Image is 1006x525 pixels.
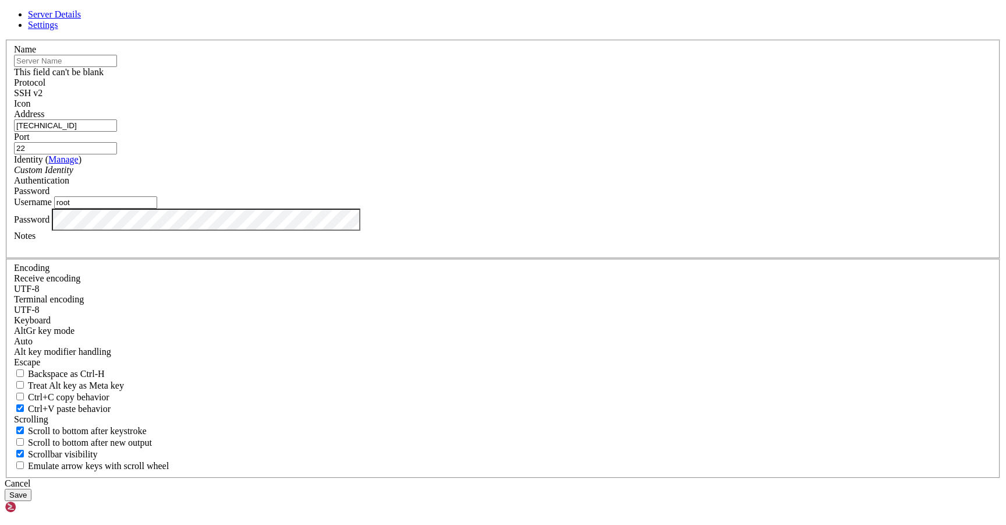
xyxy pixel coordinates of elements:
[14,119,117,132] input: Host Name or IP
[16,381,24,389] input: Treat Alt key as Meta key
[14,165,73,175] i: Custom Identity
[16,404,24,412] input: Ctrl+V paste behavior
[28,392,109,402] span: Ctrl+C copy behavior
[14,263,49,273] label: Encoding
[14,380,124,390] label: Whether the Alt key acts as a Meta key or as a distinct Alt key.
[14,305,40,315] span: UTF-8
[16,393,24,400] input: Ctrl+C copy behavior
[5,478,1001,489] div: Cancel
[14,132,30,142] label: Port
[14,449,98,459] label: The vertical scrollbar mode.
[16,461,24,469] input: Emulate arrow keys with scroll wheel
[14,284,40,294] span: UTF-8
[14,438,152,448] label: Scroll to bottom after new output.
[14,426,147,436] label: Whether to scroll to the bottom on any keystroke.
[14,98,30,108] label: Icon
[14,197,52,207] label: Username
[28,9,81,19] a: Server Details
[14,88,992,98] div: SSH v2
[28,404,111,414] span: Ctrl+V paste behavior
[14,231,36,241] label: Notes
[14,214,49,224] label: Password
[16,450,24,457] input: Scrollbar visibility
[28,369,105,379] span: Backspace as Ctrl-H
[14,326,75,336] label: Set the expected encoding for data received from the host. If the encodings do not match, visual ...
[14,154,82,164] label: Identity
[14,67,992,77] div: This field can't be blank
[14,77,45,87] label: Protocol
[14,186,992,196] div: Password
[14,404,111,414] label: Ctrl+V pastes if true, sends ^V to host if false. Ctrl+Shift+V sends ^V to host if true, pastes i...
[28,449,98,459] span: Scrollbar visibility
[14,369,105,379] label: If true, the backspace should send BS ('\x08', aka ^H). Otherwise the backspace key should send '...
[14,357,992,368] div: Escape
[14,305,992,315] div: UTF-8
[14,315,51,325] label: Keyboard
[14,88,42,98] span: SSH v2
[14,175,69,185] label: Authentication
[14,414,48,424] label: Scrolling
[14,55,117,67] input: Server Name
[48,154,79,164] a: Manage
[14,347,111,357] label: Controls how the Alt key is handled. Escape: Send an ESC prefix. 8-Bit: Add 128 to the typed char...
[28,461,169,471] span: Emulate arrow keys with scroll wheel
[14,142,117,154] input: Port Number
[28,426,147,436] span: Scroll to bottom after keystroke
[14,186,49,196] span: Password
[14,109,44,119] label: Address
[14,392,109,402] label: Ctrl-C copies if true, send ^C to host if false. Ctrl-Shift-C sends ^C to host if true, copies if...
[14,294,84,304] label: The default terminal encoding. ISO-2022 enables character map translations (like graphics maps). ...
[14,357,40,367] span: Escape
[54,196,157,209] input: Login Username
[16,427,24,434] input: Scroll to bottom after keystroke
[14,44,36,54] label: Name
[14,336,33,346] span: Auto
[5,501,72,513] img: Shellngn
[45,154,82,164] span: ( )
[28,20,58,30] a: Settings
[5,489,31,501] button: Save
[28,438,152,448] span: Scroll to bottom after new output
[14,165,992,175] div: Custom Identity
[14,273,80,283] label: Set the expected encoding for data received from the host. If the encodings do not match, visual ...
[14,461,169,471] label: When using the alternative screen buffer, and DECCKM (Application Cursor Keys) is active, mouse w...
[16,369,24,377] input: Backspace as Ctrl-H
[16,438,24,446] input: Scroll to bottom after new output
[28,380,124,390] span: Treat Alt key as Meta key
[14,284,992,294] div: UTF-8
[14,336,992,347] div: Auto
